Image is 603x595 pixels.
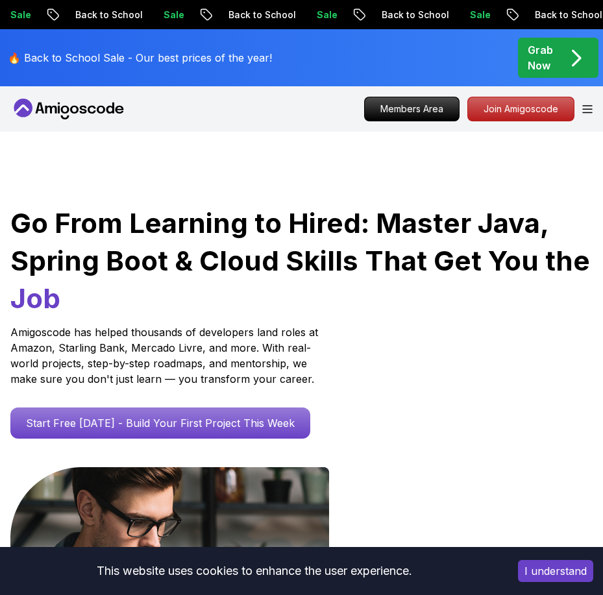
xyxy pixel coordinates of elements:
[205,8,293,21] p: Back to School
[468,97,574,121] p: Join Amigoscode
[10,407,310,439] a: Start Free [DATE] - Build Your First Project This Week
[511,8,600,21] p: Back to School
[467,97,574,121] a: Join Amigoscode
[528,42,553,73] p: Grab Now
[8,50,272,66] p: 🔥 Back to School Sale - Our best prices of the year!
[140,8,182,21] p: Sale
[10,282,60,315] span: Job
[365,97,459,121] p: Members Area
[10,204,593,317] h1: Go From Learning to Hired: Master Java, Spring Boot & Cloud Skills That Get You the
[518,560,593,582] button: Accept cookies
[10,324,322,387] p: Amigoscode has helped thousands of developers land roles at Amazon, Starling Bank, Mercado Livre,...
[582,105,593,114] button: Open Menu
[358,8,447,21] p: Back to School
[293,8,335,21] p: Sale
[52,8,140,21] p: Back to School
[10,557,498,585] div: This website uses cookies to enhance the user experience.
[364,97,460,121] a: Members Area
[447,8,488,21] p: Sale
